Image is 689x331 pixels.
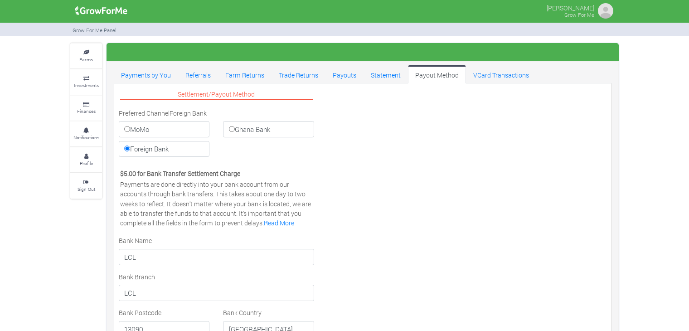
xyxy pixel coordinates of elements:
[79,56,93,63] small: Farms
[70,122,102,146] a: Notifications
[119,108,170,118] label: Preferred Channel
[218,65,272,83] a: Farm Returns
[78,186,95,192] small: Sign Out
[364,65,408,83] a: Statement
[223,308,262,317] label: Bank Country
[114,65,178,83] a: Payments by You
[70,96,102,121] a: Finances
[120,89,313,100] p: Settlement/Payout Method
[73,27,116,34] small: Grow For Me Panel
[264,219,294,227] a: Read More
[408,65,466,83] a: Payout Method
[72,2,131,20] img: growforme image
[223,121,314,137] label: Ghana Bank
[74,82,99,88] small: Investments
[564,11,594,18] small: Grow For Me
[119,308,161,317] label: Bank Postcode
[120,169,240,178] b: $5.00 for Bank Transfer Settlement Charge
[119,141,209,157] label: Foreign Bank
[80,160,93,166] small: Profile
[229,126,235,132] input: Ghana Bank
[119,272,155,282] label: Bank Branch
[124,146,130,151] input: Foreign Bank
[77,108,96,114] small: Finances
[112,108,321,161] div: Foreign Bank
[547,2,594,13] p: [PERSON_NAME]
[597,2,615,20] img: growforme image
[272,65,325,83] a: Trade Returns
[70,147,102,172] a: Profile
[73,134,99,141] small: Notifications
[178,65,218,83] a: Referrals
[120,180,313,228] p: Payments are done directly into your bank account from our accounts through bank transfers. This ...
[119,236,152,245] label: Bank Name
[119,121,209,137] label: MoMo
[70,69,102,94] a: Investments
[70,173,102,198] a: Sign Out
[124,126,130,132] input: MoMo
[70,44,102,68] a: Farms
[466,65,536,83] a: VCard Transactions
[325,65,364,83] a: Payouts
